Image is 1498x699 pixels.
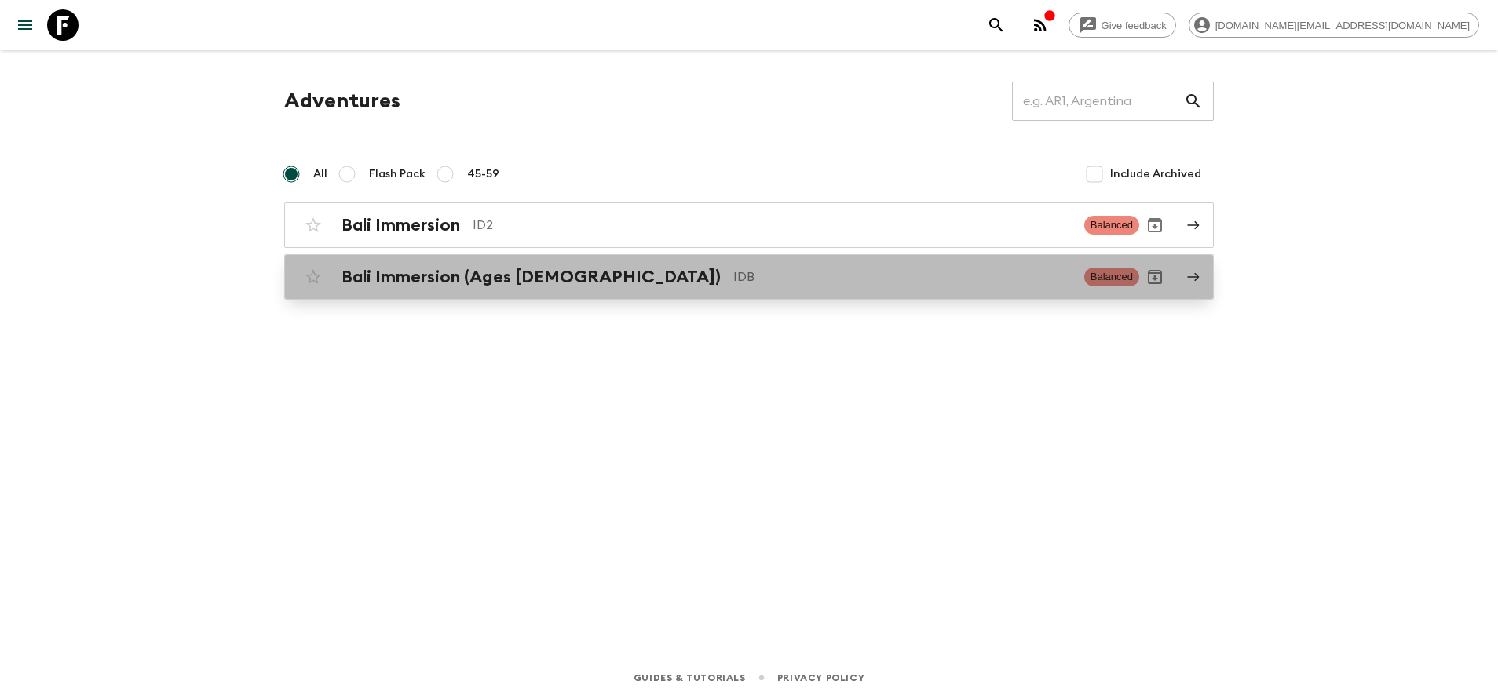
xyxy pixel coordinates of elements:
[369,166,426,182] span: Flash Pack
[777,669,864,686] a: Privacy Policy
[284,254,1214,300] a: Bali Immersion (Ages [DEMOGRAPHIC_DATA])IDBBalancedArchive
[1110,166,1201,182] span: Include Archived
[981,9,1012,41] button: search adventures
[1093,20,1175,31] span: Give feedback
[1084,268,1139,286] span: Balanced
[733,268,1072,286] p: IDB
[1084,216,1139,235] span: Balanced
[473,216,1072,235] p: ID2
[1189,13,1479,38] div: [DOMAIN_NAME][EMAIL_ADDRESS][DOMAIN_NAME]
[284,86,400,117] h1: Adventures
[342,215,460,235] h2: Bali Immersion
[313,166,327,182] span: All
[1139,261,1171,293] button: Archive
[1012,79,1184,123] input: e.g. AR1, Argentina
[9,9,41,41] button: menu
[284,202,1214,248] a: Bali ImmersionID2BalancedArchive
[1207,20,1478,31] span: [DOMAIN_NAME][EMAIL_ADDRESS][DOMAIN_NAME]
[1069,13,1176,38] a: Give feedback
[467,166,499,182] span: 45-59
[342,267,721,287] h2: Bali Immersion (Ages [DEMOGRAPHIC_DATA])
[1139,209,1171,241] button: Archive
[634,669,746,686] a: Guides & Tutorials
